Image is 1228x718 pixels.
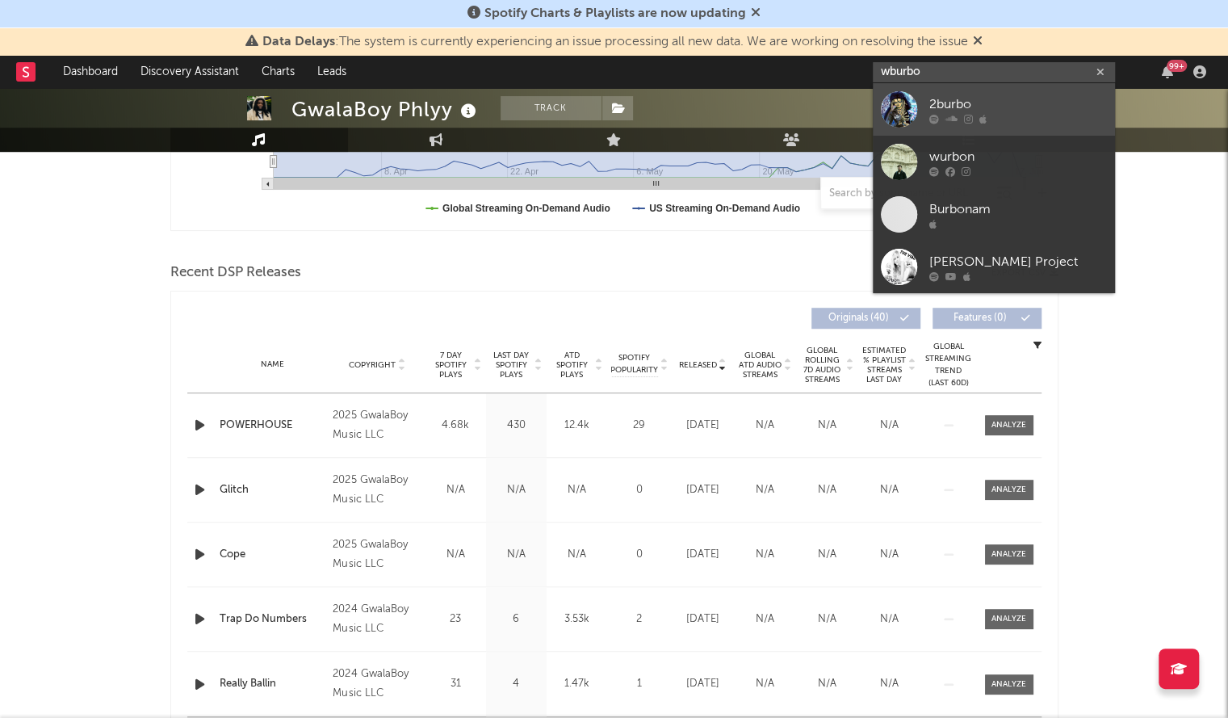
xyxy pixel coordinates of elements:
[501,96,601,120] button: Track
[924,341,973,389] div: Global Streaming Trend (Last 60D)
[170,263,301,283] span: Recent DSP Releases
[973,36,983,48] span: Dismiss
[611,547,668,563] div: 0
[676,547,730,563] div: [DATE]
[738,351,782,380] span: Global ATD Audio Streams
[873,136,1115,188] a: wurbon
[262,36,968,48] span: : The system is currently experiencing an issue processing all new data. We are working on resolv...
[738,676,792,692] div: N/A
[611,482,668,498] div: 0
[873,188,1115,241] a: Burbonam
[800,482,854,498] div: N/A
[738,418,792,434] div: N/A
[220,611,325,628] a: Trap Do Numbers
[943,313,1017,323] span: Features ( 0 )
[862,346,907,384] span: Estimated % Playlist Streams Last Day
[751,7,761,20] span: Dismiss
[811,308,920,329] button: Originals(40)
[430,482,482,498] div: N/A
[800,547,854,563] div: N/A
[738,547,792,563] div: N/A
[333,535,421,574] div: 2025 GwalaBoy Music LLC
[551,611,603,628] div: 3.53k
[484,7,746,20] span: Spotify Charts & Playlists are now updating
[551,418,603,434] div: 12.4k
[611,418,668,434] div: 29
[220,547,325,563] a: Cope
[676,482,730,498] div: [DATE]
[333,471,421,510] div: 2025 GwalaBoy Music LLC
[490,611,543,628] div: 6
[929,147,1107,166] div: wurbon
[490,351,533,380] span: Last Day Spotify Plays
[676,676,730,692] div: [DATE]
[333,665,421,703] div: 2024 GwalaBoy Music LLC
[800,346,845,384] span: Global Rolling 7D Audio Streams
[611,676,668,692] div: 1
[430,418,482,434] div: 4.68k
[430,611,482,628] div: 23
[800,418,854,434] div: N/A
[490,482,543,498] div: N/A
[929,199,1107,219] div: Burbonam
[551,482,603,498] div: N/A
[822,313,896,323] span: Originals ( 40 )
[262,36,335,48] span: Data Delays
[490,418,543,434] div: 430
[250,56,306,88] a: Charts
[551,676,603,692] div: 1.47k
[800,676,854,692] div: N/A
[862,547,916,563] div: N/A
[551,351,593,380] span: ATD Spotify Plays
[873,62,1115,82] input: Search for artists
[738,611,792,628] div: N/A
[490,676,543,692] div: 4
[873,241,1115,293] a: [PERSON_NAME] Project
[929,94,1107,114] div: 2burbo
[220,676,325,692] a: Really Ballin
[349,360,396,370] span: Copyright
[129,56,250,88] a: Discovery Assistant
[1167,60,1187,72] div: 99 +
[430,351,472,380] span: 7 Day Spotify Plays
[333,406,421,445] div: 2025 GwalaBoy Music LLC
[821,187,991,200] input: Search by song name or URL
[862,482,916,498] div: N/A
[220,482,325,498] a: Glitch
[862,611,916,628] div: N/A
[610,352,658,376] span: Spotify Popularity
[611,611,668,628] div: 2
[873,83,1115,136] a: 2burbo
[676,418,730,434] div: [DATE]
[1162,65,1173,78] button: 99+
[291,96,480,123] div: GwalaBoy Phlyy
[738,482,792,498] div: N/A
[862,418,916,434] div: N/A
[220,359,325,371] div: Name
[929,252,1107,271] div: [PERSON_NAME] Project
[430,676,482,692] div: 31
[220,418,325,434] a: POWERHOUSE
[430,547,482,563] div: N/A
[306,56,358,88] a: Leads
[679,360,717,370] span: Released
[52,56,129,88] a: Dashboard
[333,600,421,639] div: 2024 GwalaBoy Music LLC
[490,547,543,563] div: N/A
[551,547,603,563] div: N/A
[676,611,730,628] div: [DATE]
[933,308,1041,329] button: Features(0)
[800,611,854,628] div: N/A
[862,676,916,692] div: N/A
